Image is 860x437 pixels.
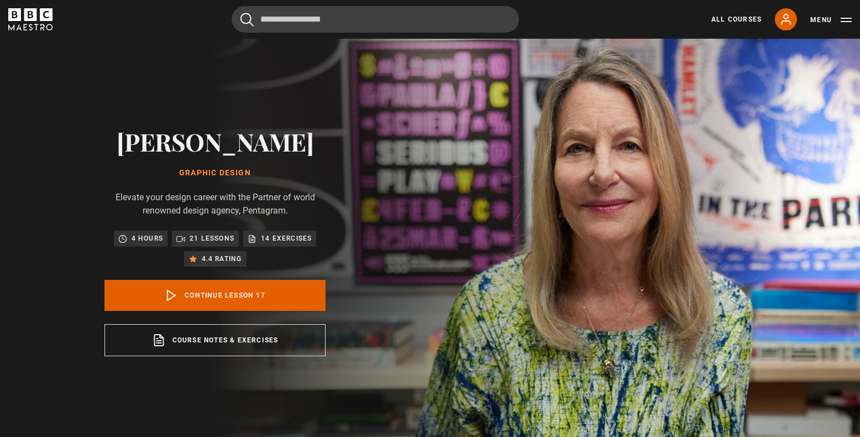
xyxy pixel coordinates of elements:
p: 4 hours [132,233,163,244]
svg: BBC Maestro [8,8,53,30]
h1: Graphic Design [104,169,326,178]
p: Elevate your design career with the Partner of world renowned design agency, Pentagram. [104,191,326,217]
button: Toggle navigation [810,14,852,25]
a: Continue lesson 17 [104,280,326,311]
h2: [PERSON_NAME] [104,127,326,155]
p: 21 lessons [190,233,234,244]
p: 4.4 rating [202,253,242,264]
a: Course notes & exercises [104,324,326,356]
a: All Courses [711,14,762,24]
input: Search [232,6,519,33]
p: 14 exercises [261,233,312,244]
button: Submit the search query [240,13,254,27]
